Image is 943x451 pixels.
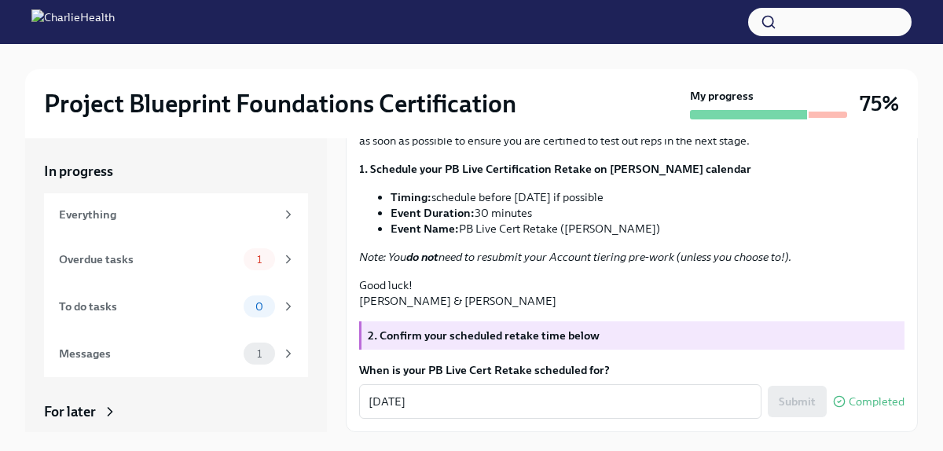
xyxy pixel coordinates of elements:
strong: 1. Schedule your PB Live Certification Retake on [PERSON_NAME] calendar [359,162,751,176]
h2: Project Blueprint Foundations Certification [44,88,516,119]
span: 0 [246,301,273,313]
strong: do not [406,250,438,264]
a: Messages1 [44,330,308,377]
img: CharlieHealth [31,9,115,35]
strong: My progress [690,88,754,104]
p: Good luck! [PERSON_NAME] & [PERSON_NAME] [359,277,904,309]
div: For later [44,402,96,421]
li: 30 minutes [391,205,904,221]
label: When is your PB Live Cert Retake scheduled for? [359,362,904,378]
strong: Event Name: [391,222,459,236]
a: To do tasks0 [44,283,308,330]
em: Note: You need to resubmit your Account tiering pre-work (unless you choose to!). [359,250,791,264]
span: Completed [849,396,904,408]
textarea: [DATE] [369,392,752,411]
strong: Timing: [391,190,431,204]
strong: Event Duration: [391,206,475,220]
li: PB Live Cert Retake ([PERSON_NAME]) [391,221,904,236]
strong: 2. Confirm your scheduled retake time below [368,328,600,343]
div: Overdue tasks [59,251,237,268]
div: Messages [59,345,237,362]
a: In progress [44,162,308,181]
h3: 75% [860,90,899,118]
div: Everything [59,206,275,223]
span: 1 [248,348,271,360]
a: Overdue tasks1 [44,236,308,283]
div: To do tasks [59,298,237,315]
li: schedule before [DATE] if possible [391,189,904,205]
a: Everything [44,193,308,236]
a: For later [44,402,308,421]
span: 1 [248,254,271,266]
